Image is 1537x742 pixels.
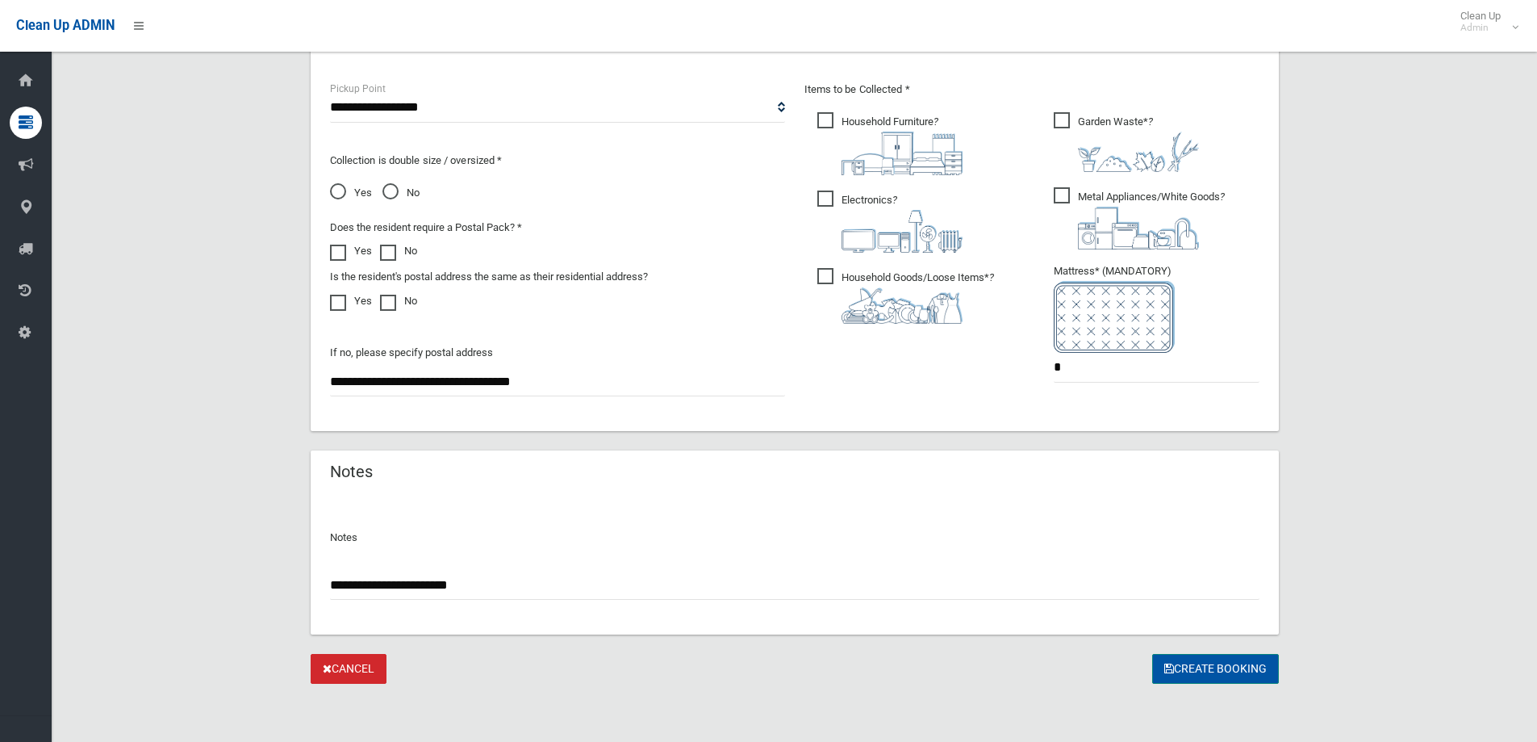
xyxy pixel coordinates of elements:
small: Admin [1460,22,1501,34]
span: Garden Waste* [1054,112,1199,172]
span: Metal Appliances/White Goods [1054,187,1225,249]
p: Items to be Collected * [804,80,1259,99]
header: Notes [311,456,392,488]
img: 4fd8a5c772b2c999c83690221e5242e0.png [1078,132,1199,172]
label: No [380,291,417,311]
span: No [382,183,420,203]
label: No [380,241,417,261]
span: Household Furniture [817,112,963,175]
img: aa9efdbe659d29b613fca23ba79d85cb.png [842,132,963,175]
img: 394712a680b73dbc3d2a6a3a7ffe5a07.png [842,210,963,253]
label: Is the resident's postal address the same as their residential address? [330,267,648,287]
span: Clean Up ADMIN [16,18,115,33]
i: ? [842,115,963,175]
label: If no, please specify postal address [330,343,493,363]
p: Collection is double size / oversized * [330,151,785,170]
i: ? [842,271,994,324]
label: Yes [330,241,372,261]
label: Yes [330,291,372,311]
label: Does the resident require a Postal Pack? * [330,218,522,237]
span: Electronics [817,191,963,253]
img: e7408bece873d2c1783593a074e5cb2f.png [1054,281,1175,353]
i: ? [1078,115,1199,172]
span: Household Goods/Loose Items* [817,268,994,324]
span: Clean Up [1452,10,1517,34]
span: Yes [330,183,372,203]
i: ? [842,194,963,253]
a: Cancel [311,654,386,684]
img: b13cc3517677393f34c0a387616ef184.png [842,287,963,324]
img: 36c1b0289cb1767239cdd3de9e694f19.png [1078,207,1199,249]
i: ? [1078,191,1225,249]
span: Mattress* (MANDATORY) [1054,265,1259,353]
p: Notes [330,528,1259,547]
button: Create Booking [1152,654,1279,684]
